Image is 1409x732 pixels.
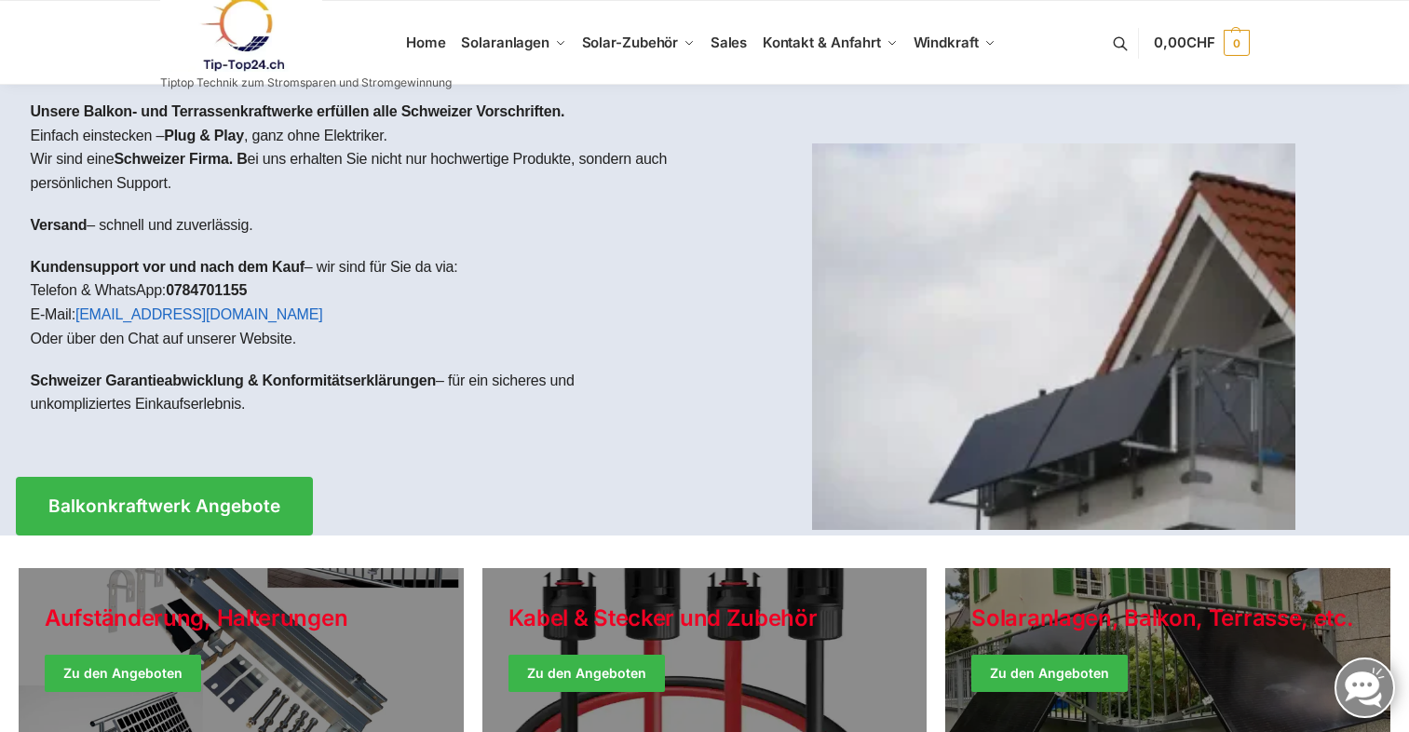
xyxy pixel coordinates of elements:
a: [EMAIL_ADDRESS][DOMAIN_NAME] [75,306,323,322]
span: Sales [711,34,748,51]
a: Windkraft [905,1,1003,85]
strong: Versand [31,217,88,233]
strong: 0784701155 [166,282,247,298]
a: Balkonkraftwerk Angebote [16,477,313,535]
p: Wir sind eine ei uns erhalten Sie nicht nur hochwertige Produkte, sondern auch persönlichen Support. [31,147,690,195]
img: Home 1 [812,143,1295,530]
p: – wir sind für Sie da via: Telefon & WhatsApp: E-Mail: Oder über den Chat auf unserer Website. [31,255,690,350]
span: Kontakt & Anfahrt [763,34,881,51]
a: Kontakt & Anfahrt [754,1,905,85]
span: 0 [1224,30,1250,56]
a: Solaranlagen [454,1,574,85]
span: Solaranlagen [461,34,549,51]
strong: Kundensupport vor und nach dem Kauf [31,259,305,275]
div: Einfach einstecken – , ganz ohne Elektriker. [16,85,705,449]
span: Solar-Zubehör [582,34,679,51]
span: Balkonkraftwerk Angebote [48,497,280,515]
a: Solar-Zubehör [574,1,702,85]
strong: Plug & Play [164,128,244,143]
strong: Schweizer Garantieabwicklung & Konformitätserklärungen [31,373,437,388]
a: Sales [702,1,754,85]
p: Tiptop Technik zum Stromsparen und Stromgewinnung [160,77,452,88]
strong: Unsere Balkon- und Terrassenkraftwerke erfüllen alle Schweizer Vorschriften. [31,103,565,119]
strong: Schweizer Firma. B [114,151,247,167]
span: 0,00 [1154,34,1214,51]
span: Windkraft [914,34,979,51]
a: 0,00CHF 0 [1154,15,1249,71]
span: CHF [1186,34,1215,51]
p: – schnell und zuverlässig. [31,213,690,237]
p: – für ein sicheres und unkompliziertes Einkaufserlebnis. [31,369,690,416]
